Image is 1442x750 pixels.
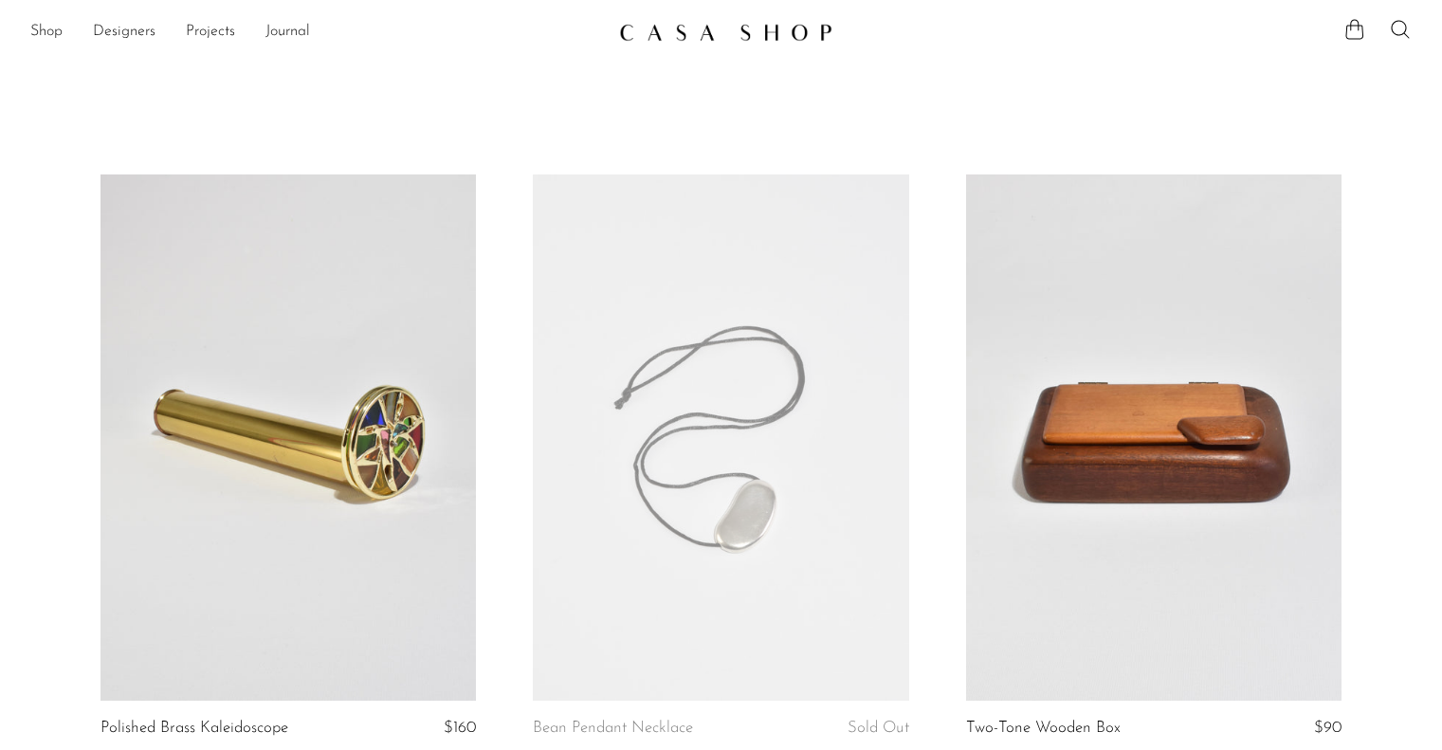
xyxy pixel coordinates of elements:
a: Journal [265,20,310,45]
span: $90 [1314,720,1342,736]
ul: NEW HEADER MENU [30,16,604,48]
span: Sold Out [848,720,909,736]
a: Bean Pendant Necklace [533,720,693,737]
a: Projects [186,20,235,45]
span: $160 [444,720,476,736]
a: Two-Tone Wooden Box [966,720,1121,737]
a: Shop [30,20,63,45]
a: Polished Brass Kaleidoscope [100,720,288,737]
a: Designers [93,20,155,45]
nav: Desktop navigation [30,16,604,48]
